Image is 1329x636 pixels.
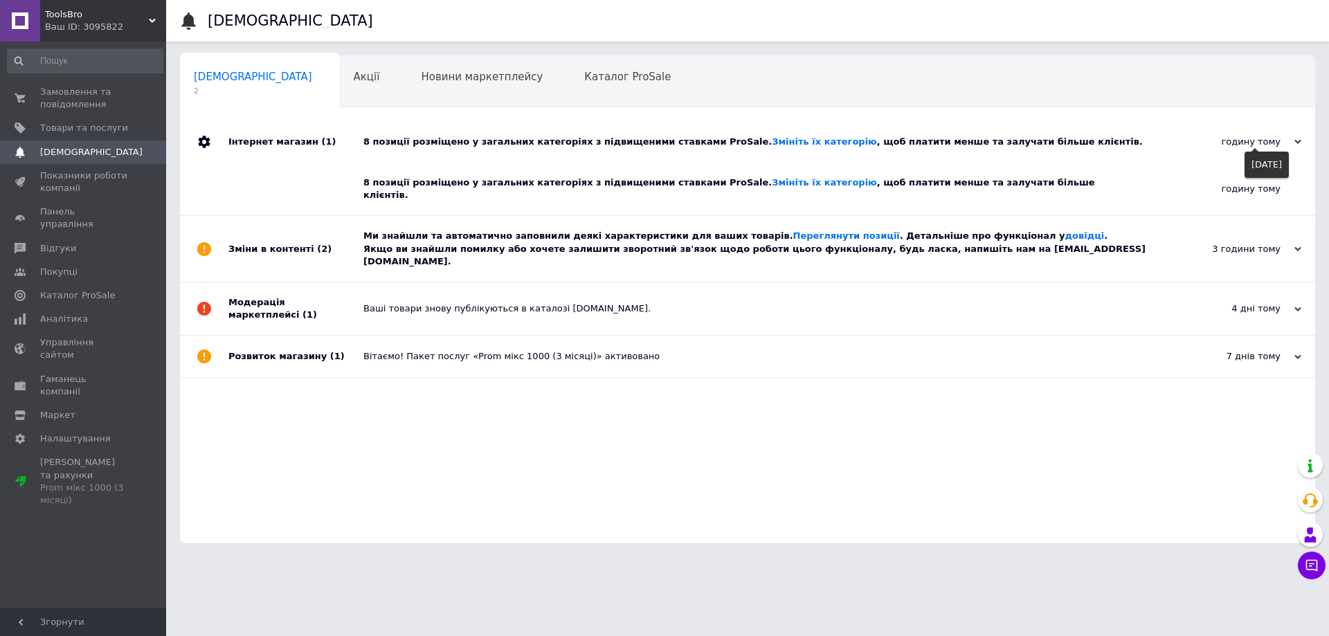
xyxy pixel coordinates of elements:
[354,71,380,83] span: Акції
[1163,243,1301,255] div: 3 години тому
[45,21,166,33] div: Ваш ID: 3095822
[363,302,1163,315] div: Ваші товари знову публікуються в каталозі [DOMAIN_NAME].
[40,206,128,230] span: Панель управління
[584,71,671,83] span: Каталог ProSale
[772,136,876,147] a: Змініть їх категорію
[40,433,111,445] span: Налаштування
[321,136,336,147] span: (1)
[40,242,76,255] span: Відгуки
[40,86,128,111] span: Замовлення та повідомлення
[1245,152,1289,178] div: [DATE]
[40,409,75,421] span: Маркет
[208,12,373,29] h1: [DEMOGRAPHIC_DATA]
[194,71,312,83] span: [DEMOGRAPHIC_DATA]
[40,456,128,507] span: [PERSON_NAME] та рахунки
[40,170,128,194] span: Показники роботи компанії
[1163,350,1301,363] div: 7 днів тому
[40,482,128,507] div: Prom мікс 1000 (3 місяці)
[40,266,78,278] span: Покупці
[330,351,345,361] span: (1)
[228,216,363,282] div: Зміни в контенті
[363,136,1163,148] div: 8 позиції розміщено у загальних категоріях з підвищеними ставками ProSale. , щоб платити менше та...
[1163,136,1301,148] div: годину тому
[1065,230,1105,241] a: довідці
[40,373,128,398] span: Гаманець компанії
[363,230,1163,268] div: Ми знайшли та автоматично заповнили деякі характеристики для ваших товарів. . Детальніше про функ...
[7,48,163,73] input: Пошук
[363,350,1163,363] div: Вітаємо! Пакет послуг «Prom мікс 1000 (3 місяці)» активовано
[194,86,312,96] span: 2
[228,282,363,335] div: Модерація маркетплейсі
[1142,163,1315,215] div: годину тому
[40,313,88,325] span: Аналітика
[793,230,900,241] a: Переглянути позиції
[363,176,1142,201] div: 8 позиції розміщено у загальних категоріях з підвищеними ставками ProSale. , щоб платити менше та...
[45,8,149,21] span: ToolsBro
[228,121,363,163] div: Інтернет магазин
[40,122,128,134] span: Товари та послуги
[40,146,143,158] span: [DEMOGRAPHIC_DATA]
[302,309,317,320] span: (1)
[40,289,115,302] span: Каталог ProSale
[317,244,332,254] span: (2)
[1163,302,1301,315] div: 4 дні тому
[772,177,876,188] a: Змініть їх категорію
[421,71,543,83] span: Новини маркетплейсу
[1298,552,1326,579] button: Чат з покупцем
[40,336,128,361] span: Управління сайтом
[228,336,363,377] div: Розвиток магазину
